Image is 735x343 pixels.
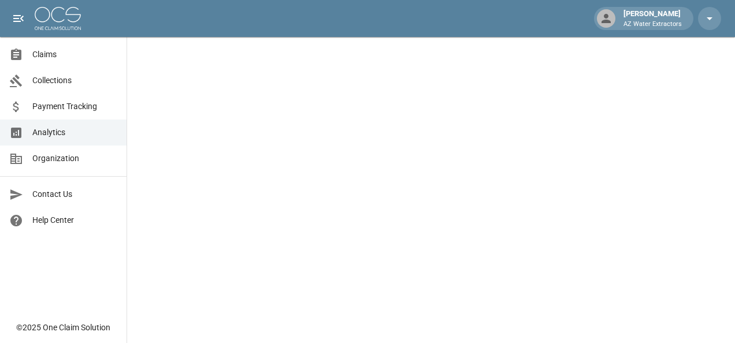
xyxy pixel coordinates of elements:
[32,152,117,165] span: Organization
[32,188,117,200] span: Contact Us
[16,322,110,333] div: © 2025 One Claim Solution
[623,20,682,29] p: AZ Water Extractors
[35,7,81,30] img: ocs-logo-white-transparent.png
[32,49,117,61] span: Claims
[32,100,117,113] span: Payment Tracking
[32,214,117,226] span: Help Center
[619,8,686,29] div: [PERSON_NAME]
[32,74,117,87] span: Collections
[32,126,117,139] span: Analytics
[127,37,735,340] iframe: Embedded Dashboard
[7,7,30,30] button: open drawer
